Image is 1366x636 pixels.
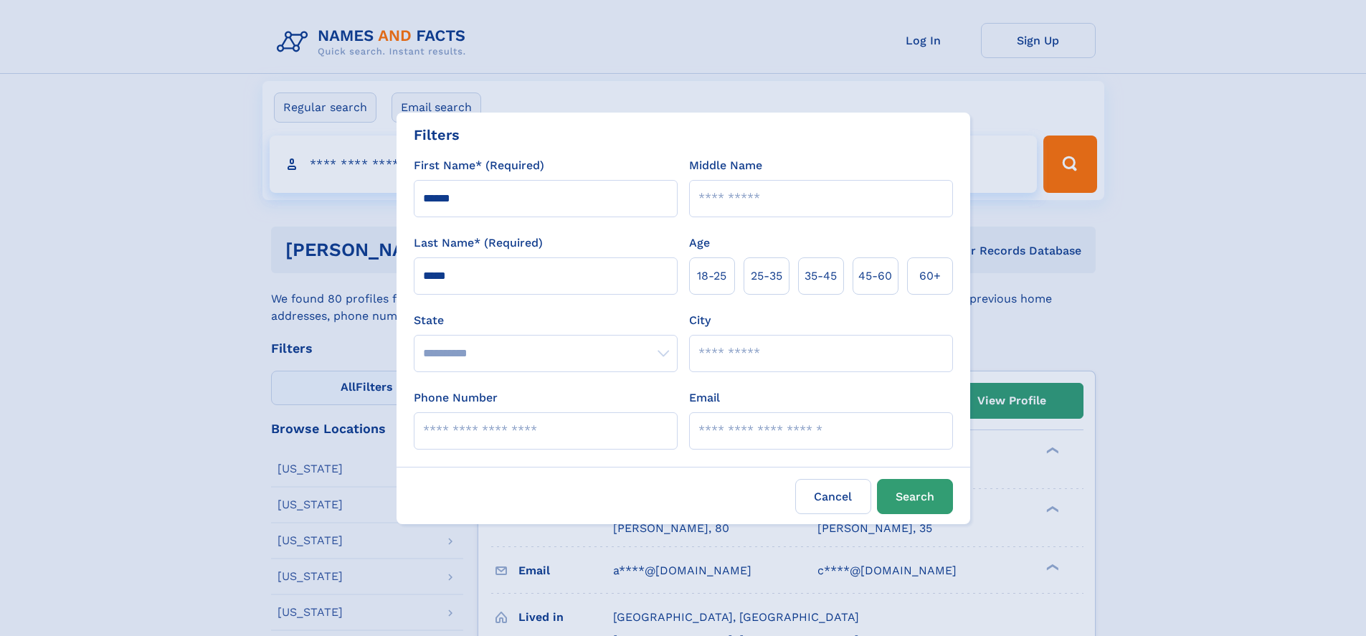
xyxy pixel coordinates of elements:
span: 25‑35 [751,267,782,285]
span: 18‑25 [697,267,726,285]
label: First Name* (Required) [414,157,544,174]
label: Middle Name [689,157,762,174]
span: 60+ [919,267,941,285]
label: Phone Number [414,389,498,407]
button: Search [877,479,953,514]
label: Age [689,234,710,252]
label: City [689,312,711,329]
label: Email [689,389,720,407]
label: State [414,312,678,329]
span: 35‑45 [805,267,837,285]
label: Last Name* (Required) [414,234,543,252]
div: Filters [414,124,460,146]
span: 45‑60 [858,267,892,285]
label: Cancel [795,479,871,514]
